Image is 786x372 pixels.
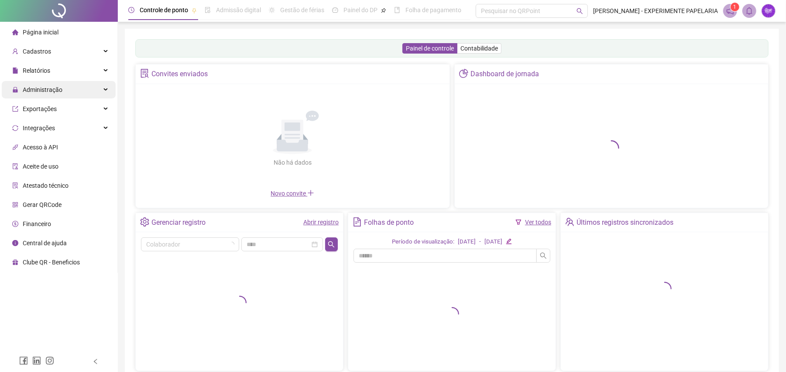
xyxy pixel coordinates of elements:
[151,67,208,81] div: Convites enviados
[128,7,134,13] span: clock-circle
[604,140,619,156] span: loading
[394,7,400,13] span: book
[506,238,511,244] span: edit
[470,67,539,81] div: Dashboard de jornada
[406,45,454,52] span: Painel de controle
[12,240,18,246] span: info-circle
[23,240,67,247] span: Central de ajuda
[23,182,69,189] span: Atestado técnico
[12,106,18,112] span: export
[12,125,18,131] span: sync
[23,29,58,36] span: Página inicial
[269,7,275,13] span: sun
[12,221,18,227] span: dollar
[23,220,51,227] span: Financeiro
[12,202,18,208] span: qrcode
[458,237,476,247] div: [DATE]
[280,7,324,14] span: Gestão de férias
[731,3,739,11] sup: 1
[734,4,737,10] span: 1
[515,219,522,225] span: filter
[658,282,672,296] span: loading
[762,4,775,17] img: 67974
[593,6,718,16] span: [PERSON_NAME] - EXPERIMENTE PAPELARIA
[140,69,149,78] span: solution
[23,48,51,55] span: Cadastros
[343,7,378,14] span: Painel do DP
[726,7,734,15] span: notification
[32,356,41,365] span: linkedin
[23,201,62,208] span: Gerar QRCode
[140,217,149,227] span: setting
[12,144,18,150] span: api
[216,7,261,14] span: Admissão digital
[19,356,28,365] span: facebook
[23,125,55,132] span: Integrações
[23,163,58,170] span: Aceite de uso
[303,219,339,226] a: Abrir registro
[23,105,57,112] span: Exportações
[459,69,468,78] span: pie-chart
[328,241,335,248] span: search
[381,8,386,13] span: pushpin
[565,217,574,227] span: team
[392,237,454,247] div: Período de visualização:
[12,183,18,189] span: solution
[479,237,481,247] div: -
[577,215,673,230] div: Últimos registros sincronizados
[23,86,62,93] span: Administração
[233,296,247,310] span: loading
[445,307,459,321] span: loading
[12,259,18,265] span: gift
[460,45,498,52] span: Contabilidade
[252,158,333,167] div: Não há dados
[45,356,54,365] span: instagram
[525,219,551,226] a: Ver todos
[307,189,314,196] span: plus
[23,67,50,74] span: Relatórios
[271,190,314,197] span: Novo convite
[23,259,80,266] span: Clube QR - Beneficios
[23,144,58,151] span: Acesso à API
[12,29,18,35] span: home
[353,217,362,227] span: file-text
[151,215,206,230] div: Gerenciar registro
[405,7,461,14] span: Folha de pagamento
[12,163,18,169] span: audit
[577,8,583,14] span: search
[229,242,234,247] span: loading
[205,7,211,13] span: file-done
[540,252,547,259] span: search
[332,7,338,13] span: dashboard
[12,68,18,74] span: file
[484,237,502,247] div: [DATE]
[364,215,414,230] div: Folhas de ponto
[745,7,753,15] span: bell
[192,8,197,13] span: pushpin
[12,48,18,54] span: user-add
[140,7,188,14] span: Controle de ponto
[12,87,18,93] span: lock
[93,358,99,365] span: left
